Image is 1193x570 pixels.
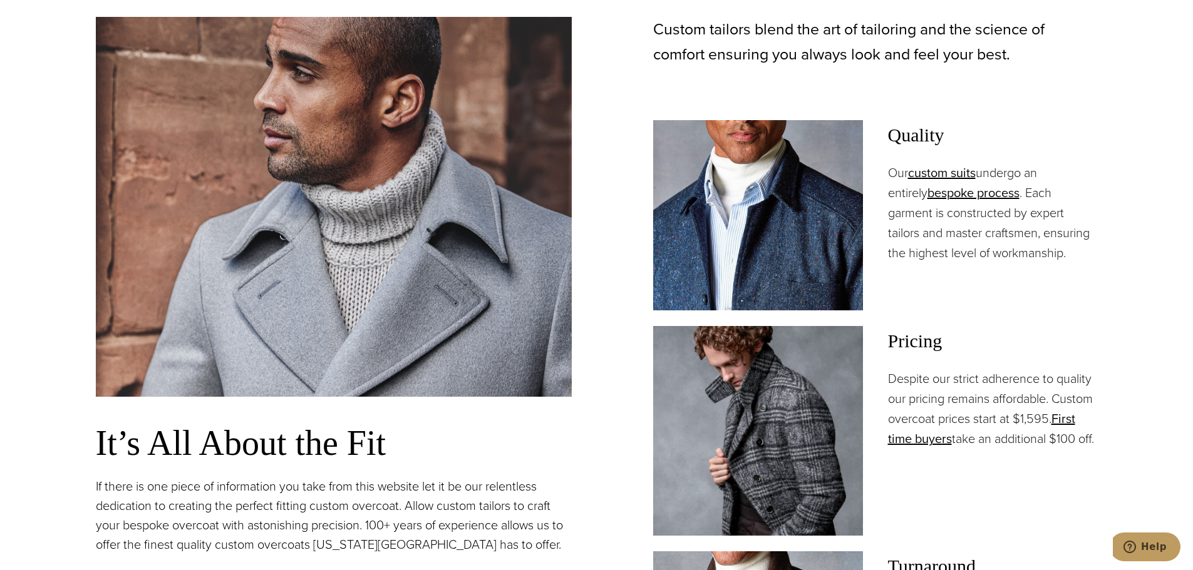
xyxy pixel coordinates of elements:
h3: It’s All About the Fit [96,422,572,464]
span: Quality [888,120,1098,150]
a: custom suits [908,163,976,182]
p: Our undergo an entirely . Each garment is constructed by expert tailors and master craftsmen, ens... [888,163,1098,263]
p: If there is one piece of information you take from this website let it be our relentless dedicati... [96,477,572,554]
a: bespoke process [927,183,1020,202]
img: Loro Piana blue custom made overcoat. [653,120,863,310]
p: Despite our strict adherence to quality our pricing remains affordable. Custom overcoat prices st... [888,369,1098,449]
img: Man in double breasted grey plaid bespoke overcoat. [653,326,863,536]
a: First time buyers [888,409,1075,448]
p: Custom tailors blend the art of tailoring and the science of comfort ensuring you always look and... [653,17,1098,67]
span: Pricing [888,326,1098,356]
img: Scabal double breasted light blue custom overcoat. [96,17,572,397]
iframe: Opens a widget where you can chat to one of our agents [1113,532,1180,564]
